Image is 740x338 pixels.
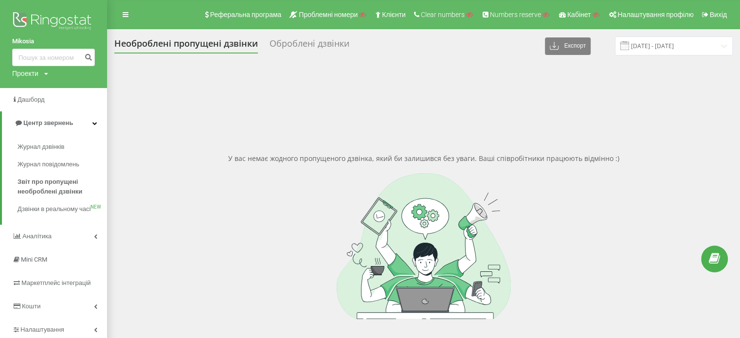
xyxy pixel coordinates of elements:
[114,38,258,53] div: Необроблені пропущені дзвінки
[21,256,47,263] span: Mini CRM
[270,38,349,53] div: Оброблені дзвінки
[18,96,45,103] span: Дашборд
[18,156,107,173] a: Журнал повідомлень
[12,49,95,66] input: Пошук за номером
[210,11,282,18] span: Реферальна програма
[18,138,107,156] a: Журнал дзвінків
[299,11,358,18] span: Проблемні номери
[421,11,465,18] span: Clear numbers
[21,279,91,286] span: Маркетплейс інтеграцій
[22,302,40,310] span: Кошти
[18,173,107,200] a: Звіт про пропущені необроблені дзвінки
[490,11,541,18] span: Numbers reserve
[382,11,406,18] span: Клієнти
[18,160,79,169] span: Журнал повідомлень
[617,11,693,18] span: Налаштування профілю
[22,232,52,240] span: Аналiтика
[18,142,64,152] span: Журнал дзвінків
[12,36,95,46] a: Mikosia
[710,11,727,18] span: Вихід
[12,69,38,78] div: Проекти
[567,11,591,18] span: Кабінет
[2,111,107,135] a: Центр звернень
[23,119,73,126] span: Центр звернень
[20,326,64,333] span: Налаштування
[18,177,102,196] span: Звіт про пропущені необроблені дзвінки
[12,10,95,34] img: Ringostat logo
[18,204,90,214] span: Дзвінки в реальному часі
[18,200,107,218] a: Дзвінки в реальному часіNEW
[545,37,591,55] button: Експорт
